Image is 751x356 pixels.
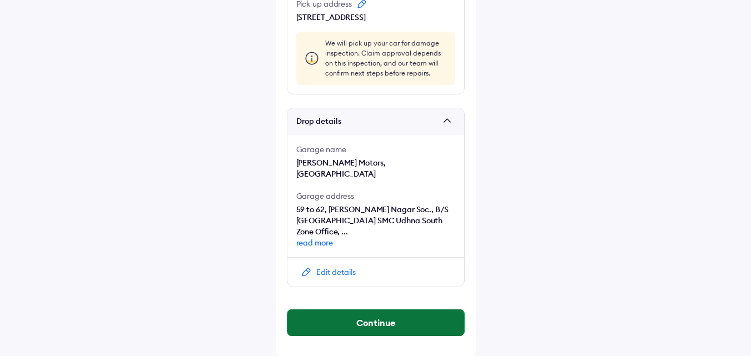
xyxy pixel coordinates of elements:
[296,204,455,248] span: 59 to 62, [PERSON_NAME] Nagar Soc., B/S [GEOGRAPHIC_DATA] SMC Udhna South Zone Office, ...
[296,157,455,179] div: [PERSON_NAME] Motors, [GEOGRAPHIC_DATA]
[296,12,455,23] div: [STREET_ADDRESS]
[296,190,455,202] div: Garage address
[316,267,356,278] div: Edit details
[287,309,464,336] button: Continue
[296,116,439,127] span: Drop details
[303,49,321,67] img: info_icon_slot
[296,237,455,248] span: read more
[296,144,455,155] div: Garage name
[325,38,449,78] div: We will pick up your car for damage inspection. Claim approval depends on this inspection, and ou...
